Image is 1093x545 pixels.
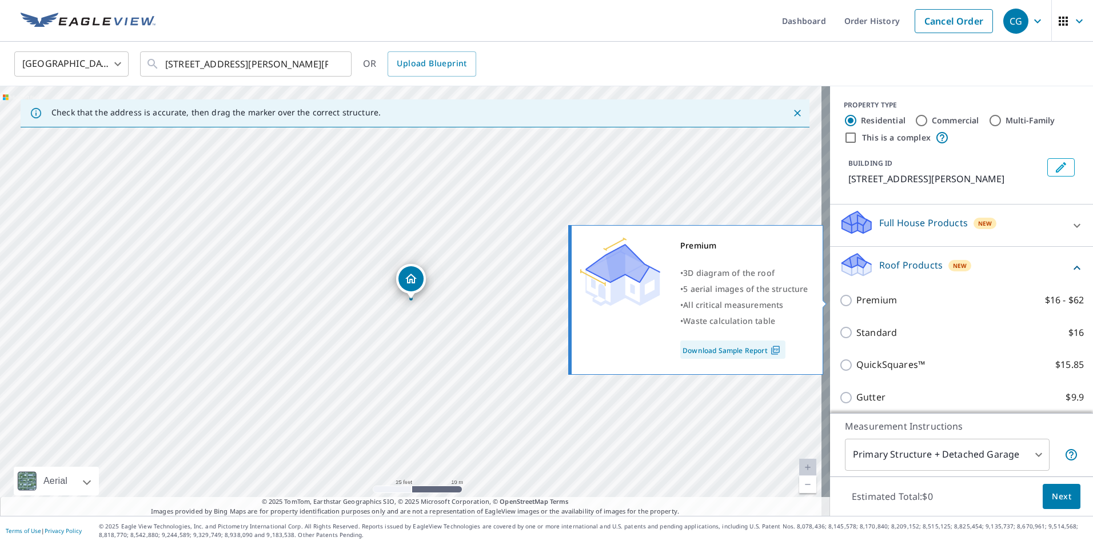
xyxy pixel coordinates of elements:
[932,115,979,126] label: Commercial
[396,264,426,299] div: Dropped pin, building 1, Residential property, 432 Marta Dr Pittsburgh, PA 15236
[861,115,905,126] label: Residential
[500,497,548,506] a: OpenStreetMap
[683,299,783,310] span: All critical measurements
[848,172,1043,186] p: [STREET_ADDRESS][PERSON_NAME]
[262,497,569,507] span: © 2025 TomTom, Earthstar Geographics SIO, © 2025 Microsoft Corporation, ©
[1066,390,1084,404] p: $9.9
[99,522,1087,539] p: © 2025 Eagle View Technologies, Inc. and Pictometry International Corp. All Rights Reserved. Repo...
[1006,115,1055,126] label: Multi-Family
[856,293,897,307] p: Premium
[683,315,775,326] span: Waste calculation table
[839,251,1084,284] div: Roof ProductsNew
[683,283,808,294] span: 5 aerial images of the structure
[845,439,1050,471] div: Primary Structure + Detached Garage
[862,132,931,143] label: This is a complex
[799,476,816,493] a: Current Level 20, Zoom Out
[14,467,99,495] div: Aerial
[40,467,71,495] div: Aerial
[953,261,967,270] span: New
[856,390,885,404] p: Gutter
[978,219,992,228] span: New
[165,48,328,80] input: Search by address or latitude-longitude
[1047,158,1075,177] button: Edit building 1
[843,484,942,509] p: Estimated Total: $0
[879,258,943,272] p: Roof Products
[848,158,892,168] p: BUILDING ID
[1055,358,1084,372] p: $15.85
[845,419,1078,433] p: Measurement Instructions
[839,209,1084,242] div: Full House ProductsNew
[879,216,968,230] p: Full House Products
[799,459,816,476] a: Current Level 20, Zoom In Disabled
[680,265,808,281] div: •
[1052,490,1071,504] span: Next
[1045,293,1084,307] p: $16 - $62
[1064,448,1078,462] span: Your report will include the primary structure and a detached garage if one exists.
[1068,326,1084,340] p: $16
[6,527,41,535] a: Terms of Use
[680,238,808,254] div: Premium
[856,358,925,372] p: QuickSquares™
[388,51,476,77] a: Upload Blueprint
[915,9,993,33] a: Cancel Order
[680,297,808,313] div: •
[51,107,381,118] p: Check that the address is accurate, then drag the marker over the correct structure.
[397,57,466,71] span: Upload Blueprint
[680,340,785,359] a: Download Sample Report
[768,345,783,355] img: Pdf Icon
[550,497,569,506] a: Terms
[790,106,805,121] button: Close
[683,267,775,278] span: 3D diagram of the roof
[844,100,1079,110] div: PROPERTY TYPE
[856,326,897,340] p: Standard
[363,51,476,77] div: OR
[21,13,155,30] img: EV Logo
[6,527,82,534] p: |
[1043,484,1080,510] button: Next
[680,313,808,329] div: •
[680,281,808,297] div: •
[45,527,82,535] a: Privacy Policy
[1003,9,1028,34] div: CG
[14,48,129,80] div: [GEOGRAPHIC_DATA]
[580,238,660,306] img: Premium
